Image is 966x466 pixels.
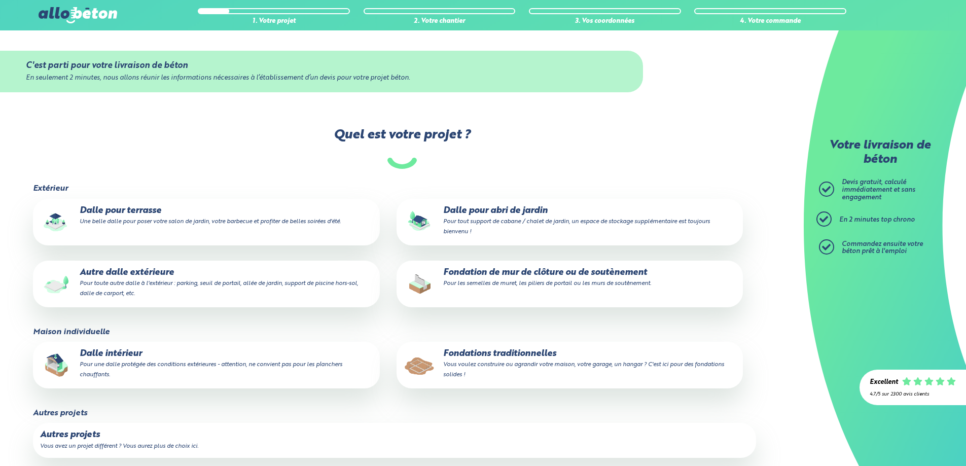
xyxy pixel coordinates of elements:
[443,219,710,235] small: Pour tout support de cabane / chalet de jardin, un espace de stockage supplémentaire est toujours...
[33,328,110,337] legend: Maison individuelle
[870,391,956,397] div: 4.7/5 sur 2300 avis clients
[404,206,436,238] img: final_use.values.garden_shed
[870,379,898,386] div: Excellent
[364,18,516,25] div: 2. Votre chantier
[40,443,198,449] small: Vous avez un projet différent ? Vous aurez plus de choix ici.
[40,349,73,381] img: final_use.values.inside_slab
[33,184,68,193] legend: Extérieur
[842,179,915,200] span: Devis gratuit, calculé immédiatement et sans engagement
[40,349,372,380] p: Dalle intérieur
[839,217,915,223] span: En 2 minutes top chrono
[80,362,342,378] small: Pour une dalle protégée des conditions extérieures - attention, ne convient pas pour les plancher...
[443,362,724,378] small: Vous voulez construire ou agrandir votre maison, votre garage, un hangar ? C'est ici pour des fon...
[40,430,748,440] p: Autres projets
[404,268,436,300] img: final_use.values.closing_wall_fundation
[404,349,736,380] p: Fondations traditionnelles
[33,409,87,418] legend: Autres projets
[404,349,436,381] img: final_use.values.traditional_fundations
[404,268,736,288] p: Fondation de mur de clôture ou de soutènement
[443,280,651,286] small: Pour les semelles de muret, les piliers de portail ou les murs de soutènement.
[821,139,938,167] p: Votre livraison de béton
[26,61,618,70] div: C'est parti pour votre livraison de béton
[842,241,923,255] span: Commandez ensuite votre béton prêt à l'emploi
[529,18,681,25] div: 3. Vos coordonnées
[80,280,358,297] small: Pour toute autre dalle à l'extérieur : parking, seuil de portail, allée de jardin, support de pis...
[40,206,73,238] img: final_use.values.terrace
[198,18,350,25] div: 1. Votre projet
[404,206,736,237] p: Dalle pour abri de jardin
[32,128,771,169] label: Quel est votre projet ?
[39,7,117,23] img: allobéton
[80,219,341,225] small: Une belle dalle pour poser votre salon de jardin, votre barbecue et profiter de belles soirées d'...
[40,268,73,300] img: final_use.values.outside_slab
[26,75,618,82] div: En seulement 2 minutes, nous allons réunir les informations nécessaires à l’établissement d’un de...
[876,426,955,455] iframe: Help widget launcher
[40,268,372,299] p: Autre dalle extérieure
[694,18,846,25] div: 4. Votre commande
[40,206,372,226] p: Dalle pour terrasse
